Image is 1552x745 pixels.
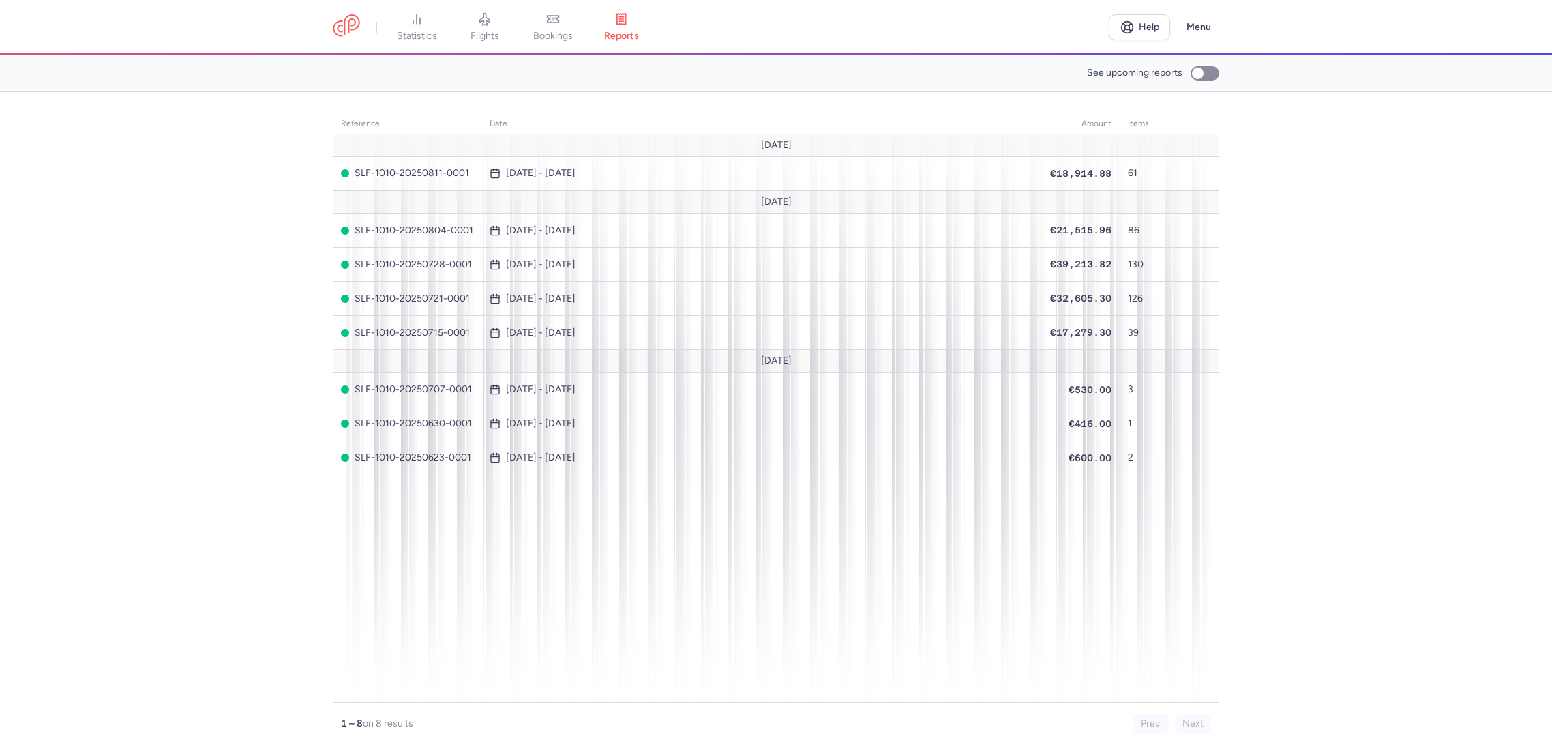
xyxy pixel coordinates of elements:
span: €530.00 [1069,384,1111,395]
td: 1 [1120,407,1157,441]
td: 126 [1120,282,1157,316]
span: Help [1139,22,1159,32]
time: [DATE] - [DATE] [506,452,576,463]
span: SLF-1010-20250721-0001 [341,293,473,304]
span: SLF-1010-20250623-0001 [341,452,473,463]
th: items [1120,114,1157,134]
time: [DATE] - [DATE] [506,384,576,395]
th: amount [1042,114,1120,134]
td: 2 [1120,441,1157,475]
a: statistics [383,12,451,42]
td: 130 [1120,248,1157,282]
th: date [481,114,1042,134]
span: on 8 results [363,718,413,729]
span: See upcoming reports [1087,68,1182,78]
span: SLF-1010-20250707-0001 [341,384,473,395]
span: SLF-1010-20250804-0001 [341,225,473,236]
a: flights [451,12,519,42]
a: bookings [519,12,587,42]
span: €17,279.30 [1050,327,1111,338]
time: [DATE] - [DATE] [506,293,576,304]
time: [DATE] - [DATE] [506,225,576,236]
span: €416.00 [1069,418,1111,429]
span: SLF-1010-20250811-0001 [341,168,473,179]
span: €18,914.88 [1050,168,1111,179]
span: reports [604,30,639,42]
span: [DATE] [761,196,792,207]
time: [DATE] - [DATE] [506,168,576,179]
time: [DATE] - [DATE] [506,418,576,429]
button: Prev. [1133,714,1169,734]
span: flights [471,30,499,42]
td: 39 [1120,316,1157,350]
span: [DATE] [761,140,792,151]
span: [DATE] [761,355,792,366]
th: reference [333,114,481,134]
a: Help [1109,14,1170,40]
time: [DATE] - [DATE] [506,327,576,338]
span: SLF-1010-20250715-0001 [341,327,473,338]
strong: 1 – 8 [341,718,363,729]
span: SLF-1010-20250630-0001 [341,418,473,429]
td: 86 [1120,214,1157,248]
span: bookings [533,30,573,42]
span: €39,213.82 [1050,259,1111,269]
button: Next [1175,714,1211,734]
a: reports [587,12,655,42]
td: 3 [1120,372,1157,407]
span: statistics [397,30,437,42]
span: €21,515.96 [1050,224,1111,235]
span: €32,605.30 [1050,293,1111,304]
span: SLF-1010-20250728-0001 [341,259,473,270]
td: 61 [1120,156,1157,190]
span: €600.00 [1069,452,1111,463]
button: Menu [1178,14,1219,40]
time: [DATE] - [DATE] [506,259,576,270]
a: CitizenPlane red outlined logo [333,14,360,40]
